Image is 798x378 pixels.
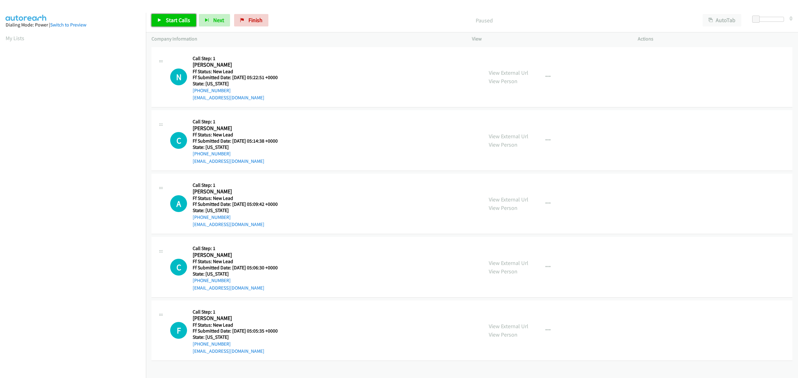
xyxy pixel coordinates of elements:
h5: Ff Status: New Lead [193,69,286,75]
a: View External Url [489,133,528,140]
h5: State: [US_STATE] [193,334,286,340]
h5: Ff Submitted Date: [DATE] 05:05:35 +0000 [193,328,286,334]
a: [PHONE_NUMBER] [193,341,231,347]
h1: F [170,322,187,339]
a: View External Url [489,69,528,76]
div: Delay between calls (in seconds) [755,17,784,22]
a: View Person [489,268,517,275]
p: Actions [638,35,792,43]
h5: State: [US_STATE] [193,144,286,150]
p: Company Information [151,35,461,43]
div: The call is yet to be attempted [170,195,187,212]
a: My Lists [6,35,24,42]
div: The call is yet to be attempted [170,259,187,276]
a: [EMAIL_ADDRESS][DOMAIN_NAME] [193,221,264,227]
a: [EMAIL_ADDRESS][DOMAIN_NAME] [193,95,264,101]
a: Start Calls [151,14,196,26]
a: [PHONE_NUMBER] [193,151,231,157]
h5: Call Step: 1 [193,309,286,315]
h2: [PERSON_NAME] [193,188,286,195]
iframe: Dialpad [6,48,146,344]
a: View Person [489,204,517,211]
h5: Call Step: 1 [193,119,286,125]
button: Next [199,14,230,26]
span: Next [213,17,224,24]
h5: Ff Status: New Lead [193,258,286,265]
button: AutoTab [703,14,741,26]
a: [EMAIL_ADDRESS][DOMAIN_NAME] [193,285,264,291]
h5: State: [US_STATE] [193,271,286,277]
h1: N [170,69,187,85]
h5: State: [US_STATE] [193,207,286,214]
h5: Ff Status: New Lead [193,132,286,138]
h5: State: [US_STATE] [193,81,286,87]
a: [PHONE_NUMBER] [193,214,231,220]
h1: C [170,259,187,276]
h2: [PERSON_NAME] [193,315,286,322]
p: Paused [277,16,691,25]
h5: Ff Submitted Date: [DATE] 05:09:42 +0000 [193,201,286,207]
span: Start Calls [166,17,190,24]
a: View External Url [489,196,528,203]
h2: [PERSON_NAME] [193,125,286,132]
h5: Ff Submitted Date: [DATE] 05:06:30 +0000 [193,265,286,271]
a: [PHONE_NUMBER] [193,277,231,283]
h5: Ff Submitted Date: [DATE] 05:14:38 +0000 [193,138,286,144]
p: View [472,35,627,43]
a: Switch to Preview [50,22,86,28]
a: [EMAIL_ADDRESS][DOMAIN_NAME] [193,348,264,354]
h1: A [170,195,187,212]
span: Finish [248,17,262,24]
div: The call is yet to be attempted [170,322,187,339]
h2: [PERSON_NAME] [193,61,286,69]
a: View Person [489,141,517,148]
h5: Ff Submitted Date: [DATE] 05:22:51 +0000 [193,74,286,81]
h2: [PERSON_NAME] [193,252,286,259]
a: [EMAIL_ADDRESS][DOMAIN_NAME] [193,158,264,164]
h5: Ff Status: New Lead [193,322,286,328]
a: View External Url [489,259,528,267]
div: Dialing Mode: Power | [6,21,140,29]
div: The call is yet to be attempted [170,132,187,149]
div: 0 [790,14,792,22]
a: [PHONE_NUMBER] [193,87,231,93]
h1: C [170,132,187,149]
a: Finish [234,14,268,26]
h5: Call Step: 1 [193,245,286,252]
a: View External Url [489,323,528,330]
h5: Ff Status: New Lead [193,195,286,201]
div: The call is yet to be attempted [170,69,187,85]
a: View Person [489,331,517,338]
h5: Call Step: 1 [193,55,286,62]
a: View Person [489,78,517,85]
h5: Call Step: 1 [193,182,286,188]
